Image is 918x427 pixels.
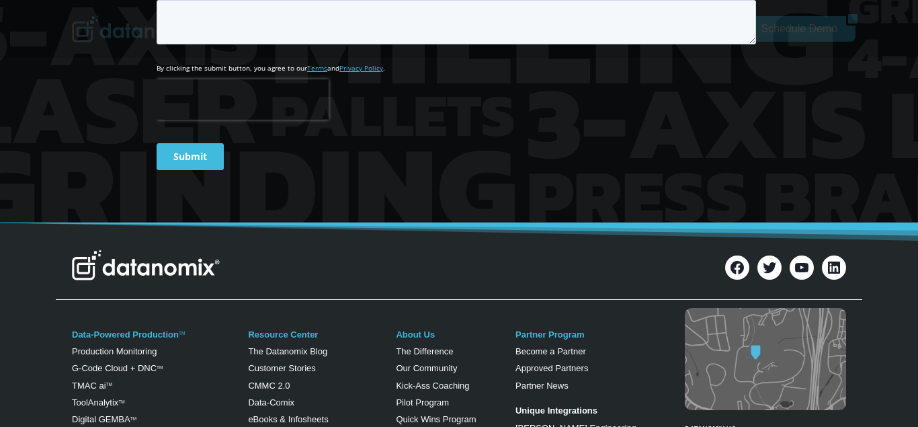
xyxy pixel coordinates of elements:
a: TM [118,399,124,404]
a: CMMC 2.0 [248,381,290,391]
a: Quick Wins Program [396,414,476,424]
sup: TM [157,365,163,370]
strong: Unique Integrations [515,405,597,416]
sup: TM [106,382,112,387]
a: Customer Stories [248,363,315,373]
a: G-Code Cloud + DNCTM [72,363,163,373]
span: State/Region [302,166,354,178]
a: Approved Partners [515,363,588,373]
a: Partner Program [515,329,585,340]
a: Terms [151,300,171,309]
a: The Difference [396,346,453,356]
a: Pilot Program [396,397,449,407]
a: Data-Powered Production [72,329,179,340]
span: Phone number [302,56,363,68]
a: Partner News [515,381,569,391]
sup: TM [130,416,136,421]
a: About Us [396,329,435,340]
a: TM [179,331,185,336]
a: Kick-Ass Coaching [396,381,469,391]
a: TMAC aiTM [72,381,112,391]
a: Privacy Policy [183,300,226,309]
a: eBooks & Infosheets [248,414,328,424]
a: Data-Comix [248,397,294,407]
span: Last Name [302,1,345,13]
a: Digital GEMBATM [72,414,136,424]
a: Resource Center [248,329,318,340]
img: Datanomix map image [685,308,846,410]
a: ToolAnalytix [72,397,118,407]
a: Become a Partner [515,346,586,356]
a: Our Community [396,363,457,373]
a: Production Monitoring [72,346,157,356]
a: The Datanomix Blog [248,346,327,356]
img: Datanomix Logo [72,250,220,280]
